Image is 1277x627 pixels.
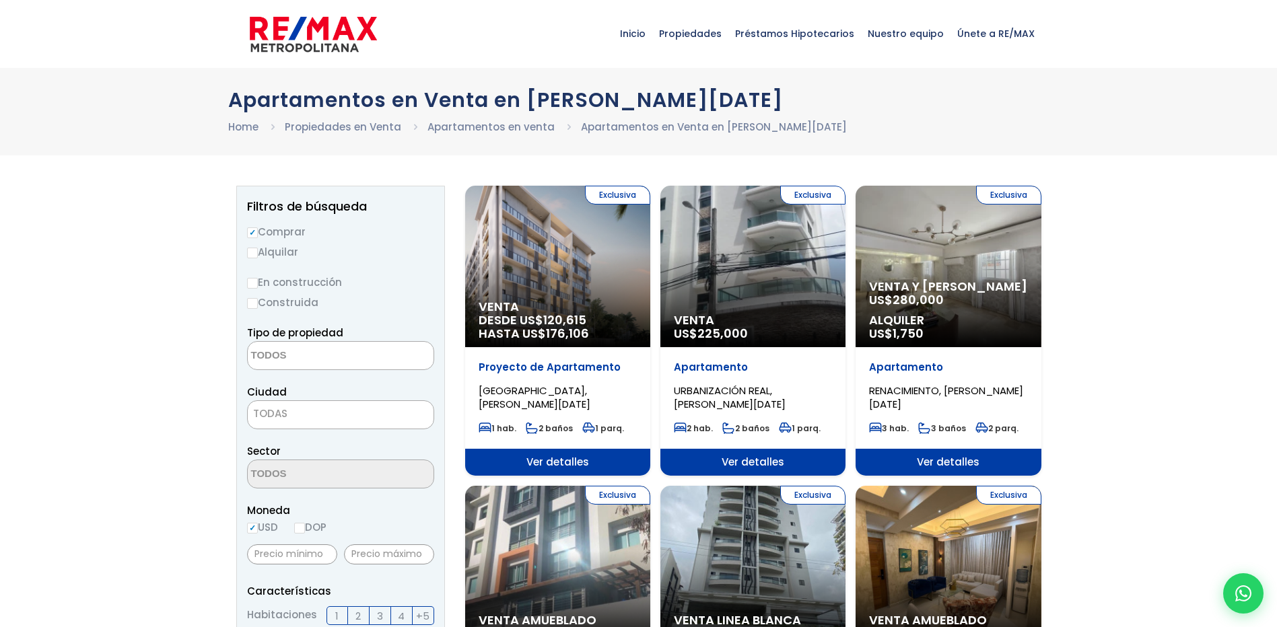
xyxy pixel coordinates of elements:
span: 3 [377,607,383,624]
span: Exclusiva [585,186,650,205]
span: Venta [479,300,637,313]
span: 2 baños [526,422,573,434]
span: 4 [398,607,405,624]
span: Habitaciones [247,606,317,625]
span: Venta y [PERSON_NAME] [869,280,1027,293]
span: 1 hab. [479,422,516,434]
textarea: Search [248,342,378,371]
span: DESDE US$ [479,313,637,340]
span: Tipo de propiedad [247,326,343,340]
p: Apartamento [674,361,832,374]
span: Alquiler [869,313,1027,327]
span: Inicio [613,13,652,54]
span: RENACIMIENTO, [PERSON_NAME][DATE] [869,383,1023,411]
span: Nuestro equipo [861,13,951,54]
textarea: Search [248,460,378,489]
p: Características [247,583,434,599]
span: 1 [335,607,339,624]
span: Exclusiva [780,486,845,505]
span: TODAS [253,406,287,420]
a: Propiedades en Venta [285,120,401,134]
p: Apartamento [869,361,1027,374]
h2: Filtros de búsqueda [247,200,434,213]
span: TODAS [248,404,434,423]
span: Ciudad [247,385,287,399]
span: Moneda [247,502,434,519]
span: TODAS [247,400,434,429]
input: Construida [247,298,258,309]
li: Apartamentos en Venta en [PERSON_NAME][DATE] [581,118,847,135]
a: Apartamentos en venta [427,120,555,134]
input: Precio máximo [344,544,434,564]
span: 2 baños [722,422,769,434]
span: 2 [355,607,361,624]
span: Únete a RE/MAX [951,13,1041,54]
span: Sector [247,444,281,458]
span: US$ [869,291,944,308]
a: Exclusiva Venta DESDE US$120,615 HASTA US$176,106 Proyecto de Apartamento [GEOGRAPHIC_DATA], [PER... [465,186,650,476]
span: Préstamos Hipotecarios [728,13,861,54]
input: Precio mínimo [247,544,337,564]
span: Propiedades [652,13,728,54]
label: En construcción [247,274,434,291]
input: Comprar [247,227,258,238]
span: 1 parq. [779,422,821,434]
span: US$ [869,325,924,342]
span: HASTA US$ [479,327,637,340]
label: DOP [294,519,326,536]
span: 176,106 [546,325,589,342]
input: DOP [294,523,305,533]
span: Venta Linea Blanca [674,614,832,627]
span: Venta [674,313,832,327]
span: 120,615 [543,311,586,328]
h1: Apartamentos en Venta en [PERSON_NAME][DATE] [228,88,1049,112]
span: Exclusiva [585,486,650,505]
span: 2 parq. [975,422,1019,434]
span: [GEOGRAPHIC_DATA], [PERSON_NAME][DATE] [479,383,590,411]
p: Proyecto de Apartamento [479,361,637,374]
span: 2 hab. [674,422,713,434]
span: Ver detalles [465,449,650,476]
input: USD [247,523,258,533]
span: 280,000 [893,291,944,308]
span: URBANIZACIÓN REAL, [PERSON_NAME][DATE] [674,383,786,411]
input: Alquilar [247,248,258,258]
span: +5 [416,607,429,624]
a: Exclusiva Venta y [PERSON_NAME] US$280,000 Alquiler US$1,750 Apartamento RENACIMIENTO, [PERSON_NA... [856,186,1041,476]
a: Home [228,120,258,134]
span: Exclusiva [976,186,1041,205]
span: Ver detalles [660,449,845,476]
label: USD [247,519,278,536]
span: 3 hab. [869,422,909,434]
span: 3 baños [918,422,966,434]
span: Venta Amueblado [869,614,1027,627]
a: Exclusiva Venta US$225,000 Apartamento URBANIZACIÓN REAL, [PERSON_NAME][DATE] 2 hab. 2 baños 1 pa... [660,186,845,476]
span: 1,750 [893,325,924,342]
span: Exclusiva [976,486,1041,505]
label: Construida [247,294,434,311]
label: Comprar [247,223,434,240]
input: En construcción [247,278,258,289]
span: 1 parq. [582,422,624,434]
span: Venta Amueblado [479,614,637,627]
span: 225,000 [697,325,748,342]
span: Ver detalles [856,449,1041,476]
span: Exclusiva [780,186,845,205]
span: US$ [674,325,748,342]
label: Alquilar [247,244,434,260]
img: remax-metropolitana-logo [250,14,377,54]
